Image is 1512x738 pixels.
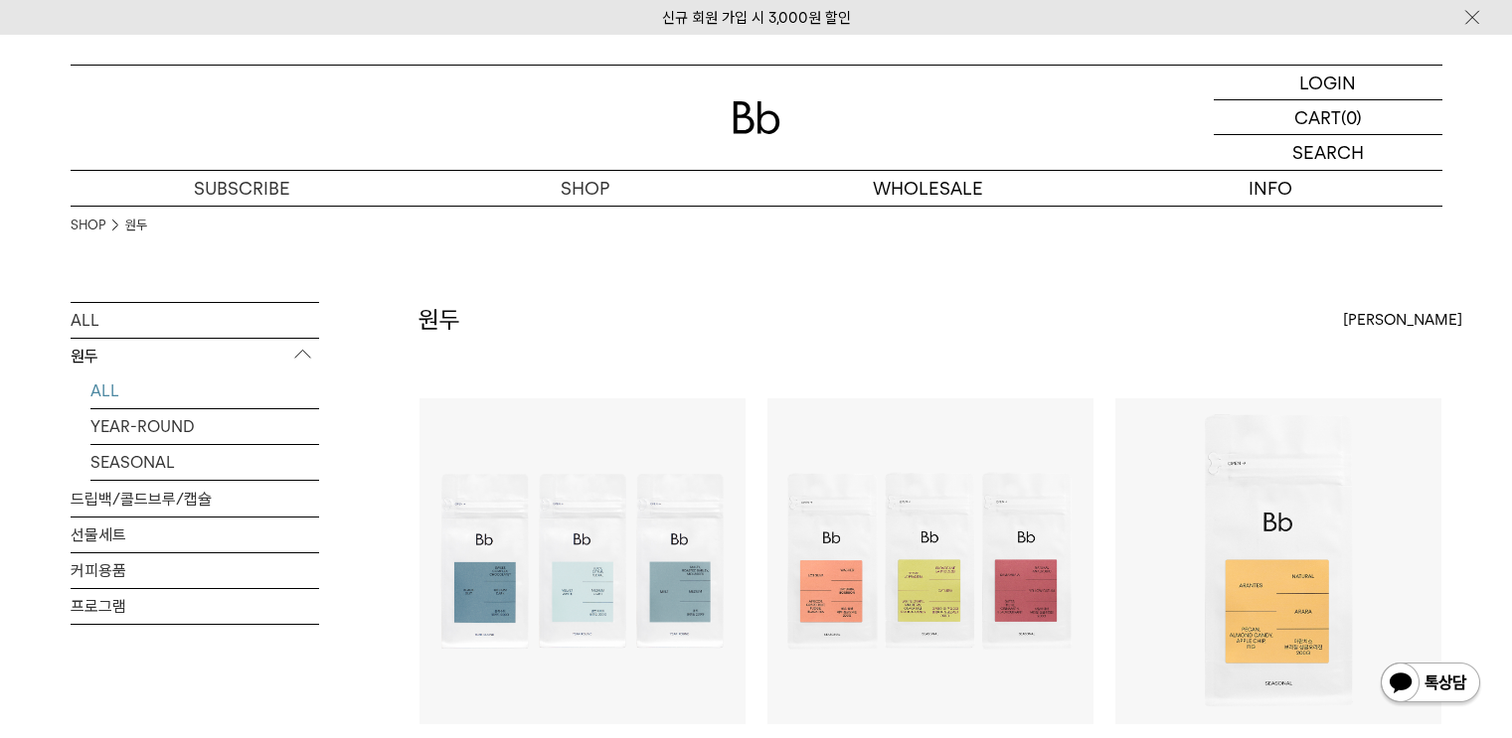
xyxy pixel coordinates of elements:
p: SEARCH [1292,135,1364,170]
a: YEAR-ROUND [90,409,319,444]
span: [PERSON_NAME] [1343,308,1462,332]
a: 신규 회원 가입 시 3,000원 할인 [662,9,851,27]
img: 블렌드 커피 3종 (각 200g x3) [420,398,746,724]
p: (0) [1341,100,1362,134]
a: CART (0) [1214,100,1442,135]
img: 8월의 커피 3종 (각 200g x3) [767,398,1093,724]
p: 원두 [71,339,319,374]
a: SEASONAL [90,445,319,480]
p: LOGIN [1299,66,1356,99]
a: SUBSCRIBE [71,171,414,206]
p: CART [1294,100,1341,134]
a: SHOP [414,171,756,206]
p: WHOLESALE [756,171,1099,206]
a: 커피용품 [71,553,319,588]
a: 선물세트 [71,517,319,552]
a: ALL [90,373,319,408]
a: 프로그램 [71,589,319,624]
a: 원두 [125,216,147,235]
img: 카카오톡 채널 1:1 채팅 버튼 [1379,661,1482,708]
img: 로고 [733,101,780,134]
a: 드립백/콜드브루/캡슐 [71,482,319,517]
img: 브라질 아란치스 [1115,398,1441,724]
p: INFO [1099,171,1442,206]
a: LOGIN [1214,66,1442,100]
a: SHOP [71,216,105,235]
h2: 원두 [419,303,460,337]
a: ALL [71,303,319,338]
